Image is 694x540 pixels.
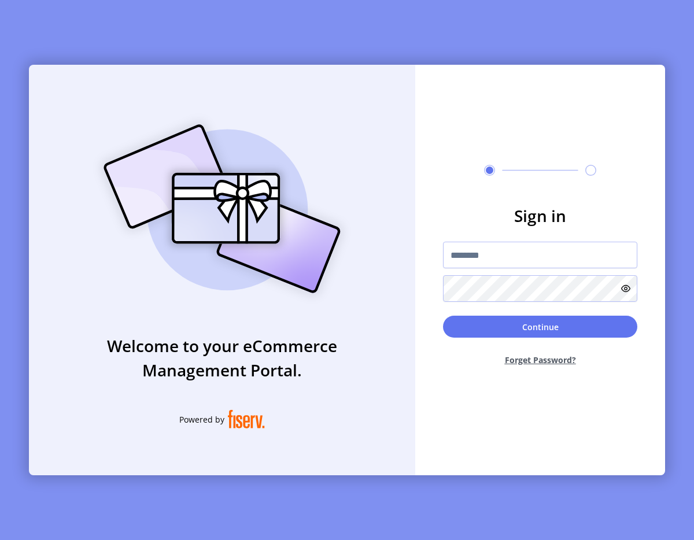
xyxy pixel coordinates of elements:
h3: Welcome to your eCommerce Management Portal. [29,334,415,382]
button: Forget Password? [443,345,637,375]
span: Powered by [179,413,224,426]
h3: Sign in [443,204,637,228]
button: Continue [443,316,637,338]
img: card_Illustration.svg [86,112,358,306]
